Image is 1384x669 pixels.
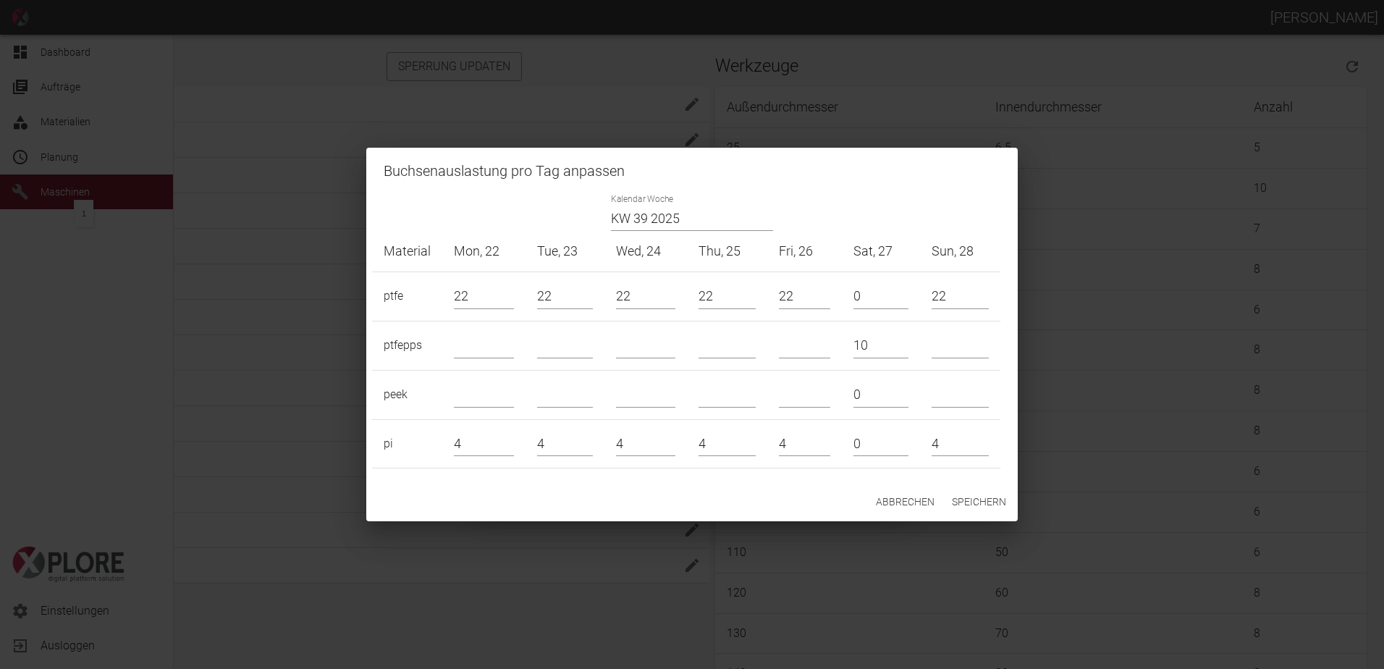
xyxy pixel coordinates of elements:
[946,489,1012,516] button: Speichern
[611,206,773,231] input: Choose date, selected date is 22. Sep. 2025
[372,231,442,272] th: Material
[526,231,604,272] th: Tue, 23
[372,370,442,419] td: peek
[604,231,687,272] th: Wed, 24
[870,489,940,516] button: Abbrechen
[442,231,526,272] th: Mon, 22
[611,193,673,206] label: Kalendar Woche
[366,148,1018,194] h2: Buchsenauslastung pro Tag anpassen
[920,231,1000,272] th: Sun, 28
[372,272,442,321] td: ptfe
[842,231,920,272] th: Sat, 27
[372,419,442,468] td: pi
[687,231,767,272] th: Thu, 25
[767,231,842,272] th: Fri, 26
[372,321,442,370] td: ptfepps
